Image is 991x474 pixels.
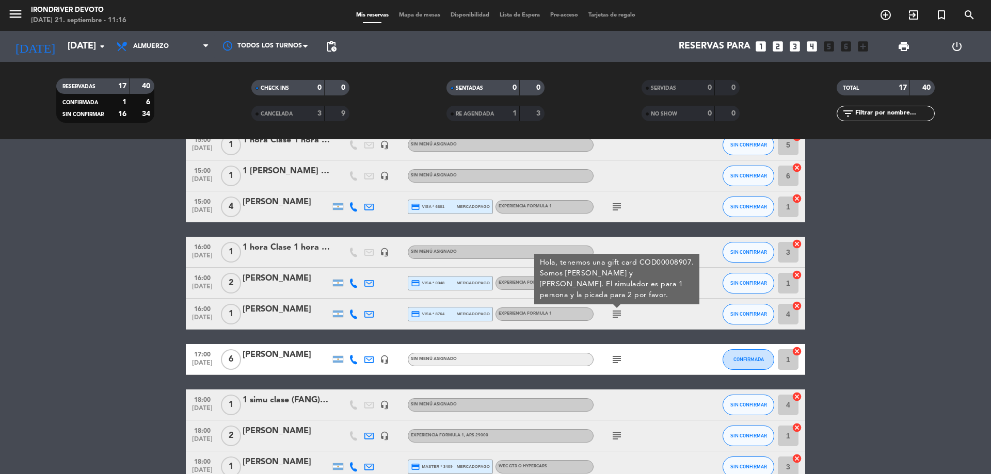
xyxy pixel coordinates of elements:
[189,195,215,207] span: 15:00
[457,280,490,286] span: mercadopago
[118,83,126,90] strong: 17
[380,431,389,440] i: headset_mic
[243,303,330,316] div: [PERSON_NAME]
[411,357,457,361] span: Sin menú asignado
[189,133,215,145] span: 15:00
[723,273,774,293] button: SIN CONFIRMAR
[792,422,802,433] i: cancel
[31,15,126,26] div: [DATE] 21. septiembre - 11:16
[792,162,802,173] i: cancel
[730,249,767,255] span: SIN CONFIRMAR
[243,134,330,147] div: 1 hora Clase 1 hora simu libre [PERSON_NAME] [PERSON_NAME] (17/8 hasta la de 7/9) ya abonado
[8,35,62,58] i: [DATE]
[189,436,215,448] span: [DATE]
[499,281,552,285] span: Experiencia Formula 1
[221,426,241,446] span: 2
[411,309,444,319] span: visa * 8764
[243,195,330,209] div: [PERSON_NAME]
[189,145,215,157] span: [DATE]
[723,242,774,263] button: SIN CONFIRMAR
[142,110,152,118] strong: 34
[792,391,802,402] i: cancel
[611,353,623,366] i: subject
[189,348,215,359] span: 17:00
[221,273,241,293] span: 2
[723,426,774,446] button: SIN CONFIRMAR
[731,84,738,91] strong: 0
[788,40,802,53] i: looks_3
[464,433,488,437] span: , ARS 29000
[118,110,126,118] strong: 16
[243,455,330,469] div: [PERSON_NAME]
[189,314,215,326] span: [DATE]
[922,84,933,91] strong: 40
[930,31,983,62] div: LOG OUT
[679,41,750,52] span: Reservas para
[445,12,494,18] span: Disponibilidad
[708,110,712,117] strong: 0
[189,271,215,283] span: 16:00
[411,462,453,471] span: master * 3409
[822,40,836,53] i: looks_5
[792,346,802,356] i: cancel
[499,312,552,316] span: Experiencia Formula 1
[380,400,389,410] i: headset_mic
[146,99,152,106] strong: 6
[730,280,767,286] span: SIN CONFIRMAR
[189,405,215,417] span: [DATE]
[730,433,767,438] span: SIN CONFIRMAR
[536,84,542,91] strong: 0
[880,9,892,21] i: add_circle_outline
[221,304,241,324] span: 1
[583,12,641,18] span: Tarjetas de regalo
[792,239,802,249] i: cancel
[854,108,934,119] input: Filtrar por nombre...
[411,433,488,437] span: Experiencia Formula 1
[380,140,389,150] i: headset_mic
[189,240,215,252] span: 16:00
[536,110,542,117] strong: 3
[341,84,347,91] strong: 0
[730,464,767,469] span: SIN CONFIRMAR
[189,302,215,314] span: 16:00
[8,6,23,25] button: menu
[411,402,457,406] span: Sin menú asignado
[730,402,767,407] span: SIN CONFIRMAR
[411,279,420,288] i: credit_card
[935,9,948,21] i: turned_in_not
[394,12,445,18] span: Mapa de mesas
[411,202,444,211] span: visa * 6601
[243,165,330,178] div: 1 [PERSON_NAME] [PERSON_NAME] ABONADO SEPTIEMBRE
[261,111,293,117] span: CANCELADA
[754,40,768,53] i: looks_one
[221,242,241,263] span: 1
[723,135,774,155] button: SIN CONFIRMAR
[243,394,330,407] div: 1 simu clase (FANG) [PERSON_NAME] ( a saldar 296k) (4,11,18,25/9)
[317,84,322,91] strong: 0
[142,83,152,90] strong: 40
[456,111,494,117] span: RE AGENDADA
[792,301,802,311] i: cancel
[730,311,767,317] span: SIN CONFIRMAR
[730,142,767,148] span: SIN CONFIRMAR
[723,395,774,415] button: SIN CONFIRMAR
[325,40,338,53] span: pending_actions
[261,86,289,91] span: CHECK INS
[411,309,420,319] i: credit_card
[243,424,330,438] div: [PERSON_NAME]
[380,171,389,181] i: headset_mic
[243,241,330,254] div: 1 hora Clase 1 hora simu libre [PERSON_NAME] [PERSON_NAME] (17/8 hasta la de 7/9) ya abonado
[189,424,215,436] span: 18:00
[708,84,712,91] strong: 0
[62,84,95,89] span: RESERVADAS
[907,9,920,21] i: exit_to_app
[189,455,215,467] span: 18:00
[411,279,444,288] span: visa * 0348
[513,84,517,91] strong: 0
[842,107,854,120] i: filter_list
[189,164,215,176] span: 15:00
[189,283,215,295] span: [DATE]
[351,12,394,18] span: Mis reservas
[733,356,764,362] span: CONFIRMADA
[805,40,819,53] i: looks_4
